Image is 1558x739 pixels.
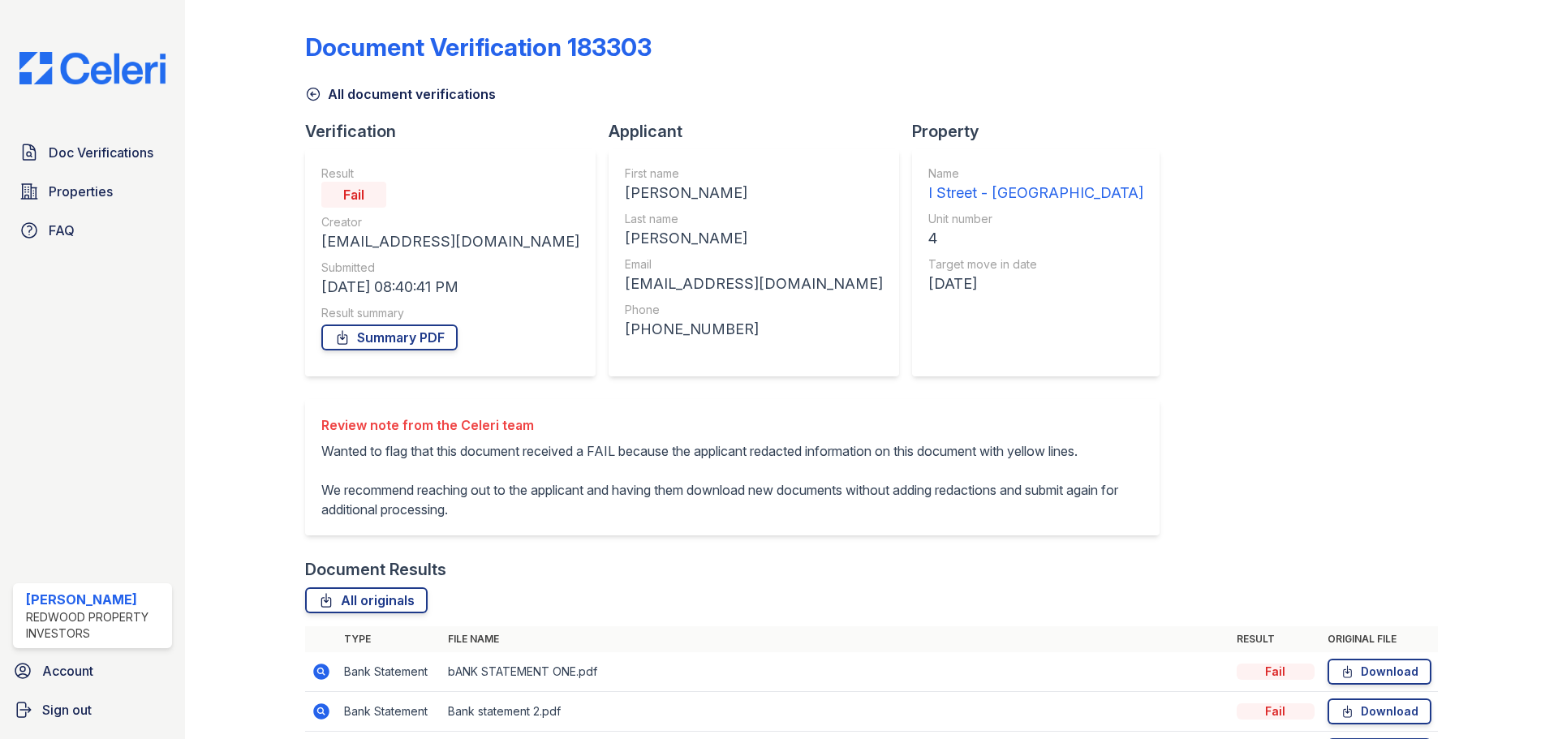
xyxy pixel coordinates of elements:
[1237,664,1315,680] div: Fail
[625,227,883,250] div: [PERSON_NAME]
[6,52,179,84] img: CE_Logo_Blue-a8612792a0a2168367f1c8372b55b34899dd931a85d93a1a3d3e32e68fde9ad4.png
[42,661,93,681] span: Account
[625,318,883,341] div: [PHONE_NUMBER]
[305,120,609,143] div: Verification
[321,230,579,253] div: [EMAIL_ADDRESS][DOMAIN_NAME]
[321,324,458,350] a: Summary PDF
[42,700,92,720] span: Sign out
[338,626,441,652] th: Type
[625,302,883,318] div: Phone
[49,143,153,162] span: Doc Verifications
[928,256,1143,273] div: Target move in date
[1237,703,1315,720] div: Fail
[321,441,1143,519] p: Wanted to flag that this document received a FAIL because the applicant redacted information on t...
[321,276,579,299] div: [DATE] 08:40:41 PM
[625,256,883,273] div: Email
[912,120,1173,143] div: Property
[13,136,172,169] a: Doc Verifications
[6,694,179,726] a: Sign out
[13,214,172,247] a: FAQ
[928,273,1143,295] div: [DATE]
[321,415,1143,435] div: Review note from the Celeri team
[928,211,1143,227] div: Unit number
[305,587,428,613] a: All originals
[1328,698,1431,724] a: Download
[625,273,883,295] div: [EMAIL_ADDRESS][DOMAIN_NAME]
[321,305,579,321] div: Result summary
[26,609,166,642] div: Redwood Property Investors
[625,211,883,227] div: Last name
[1230,626,1321,652] th: Result
[1321,626,1438,652] th: Original file
[441,692,1230,732] td: Bank statement 2.pdf
[305,84,496,104] a: All document verifications
[625,182,883,204] div: [PERSON_NAME]
[321,260,579,276] div: Submitted
[305,32,652,62] div: Document Verification 183303
[338,692,441,732] td: Bank Statement
[26,590,166,609] div: [PERSON_NAME]
[928,227,1143,250] div: 4
[13,175,172,208] a: Properties
[928,165,1143,182] div: Name
[928,182,1143,204] div: I Street - [GEOGRAPHIC_DATA]
[625,165,883,182] div: First name
[1328,659,1431,685] a: Download
[609,120,912,143] div: Applicant
[321,182,386,208] div: Fail
[321,214,579,230] div: Creator
[49,182,113,201] span: Properties
[321,165,579,182] div: Result
[928,165,1143,204] a: Name I Street - [GEOGRAPHIC_DATA]
[49,221,75,240] span: FAQ
[441,626,1230,652] th: File name
[305,558,446,581] div: Document Results
[6,655,179,687] a: Account
[338,652,441,692] td: Bank Statement
[441,652,1230,692] td: bANK STATEMENT ONE.pdf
